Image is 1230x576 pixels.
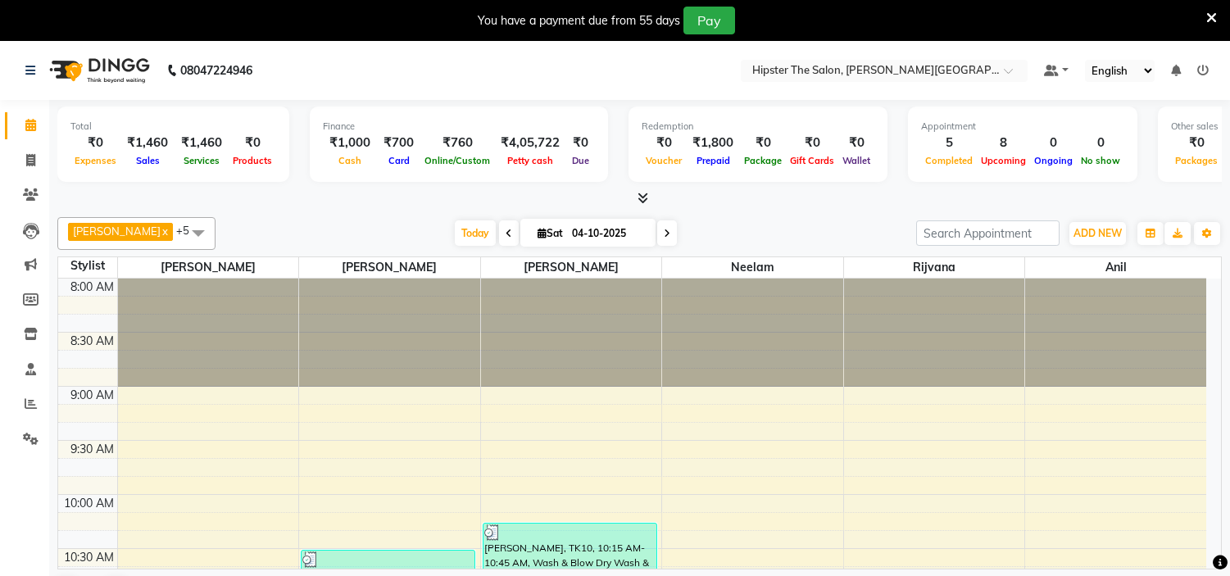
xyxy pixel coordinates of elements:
[483,524,656,575] div: [PERSON_NAME], TK10, 10:15 AM-10:45 AM, Wash & Blow Dry Wash & Blow Dry Shoulder Length
[70,134,120,152] div: ₹0
[740,155,786,166] span: Package
[299,257,480,278] span: [PERSON_NAME]
[58,257,117,274] div: Stylist
[683,7,735,34] button: Pay
[838,155,874,166] span: Wallet
[67,441,117,458] div: 9:30 AM
[161,225,168,238] a: x
[1069,222,1126,245] button: ADD NEW
[420,155,494,166] span: Online/Custom
[921,155,977,166] span: Completed
[567,221,649,246] input: 2025-10-04
[977,155,1030,166] span: Upcoming
[478,12,680,29] div: You have a payment due from 55 days
[73,225,161,238] span: [PERSON_NAME]
[642,134,686,152] div: ₹0
[740,134,786,152] div: ₹0
[118,257,299,278] span: [PERSON_NAME]
[921,134,977,152] div: 5
[1025,257,1206,278] span: anil
[481,257,662,278] span: [PERSON_NAME]
[977,134,1030,152] div: 8
[533,227,567,239] span: Sat
[61,495,117,512] div: 10:00 AM
[692,155,734,166] span: Prepaid
[1030,134,1077,152] div: 0
[67,279,117,296] div: 8:00 AM
[1030,155,1077,166] span: Ongoing
[70,155,120,166] span: Expenses
[67,387,117,404] div: 9:00 AM
[61,549,117,566] div: 10:30 AM
[420,134,494,152] div: ₹760
[838,134,874,152] div: ₹0
[377,134,420,152] div: ₹700
[1171,134,1222,152] div: ₹0
[229,155,276,166] span: Products
[786,134,838,152] div: ₹0
[67,333,117,350] div: 8:30 AM
[686,134,740,152] div: ₹1,800
[1073,227,1122,239] span: ADD NEW
[844,257,1025,278] span: rijvana
[1077,155,1124,166] span: No show
[176,224,202,237] span: +5
[566,134,595,152] div: ₹0
[175,134,229,152] div: ₹1,460
[916,220,1060,246] input: Search Appointment
[642,155,686,166] span: Voucher
[455,220,496,246] span: Today
[1077,134,1124,152] div: 0
[180,48,252,93] b: 08047224946
[70,120,276,134] div: Total
[132,155,164,166] span: Sales
[229,134,276,152] div: ₹0
[662,257,843,278] span: neelam
[494,134,566,152] div: ₹4,05,722
[568,155,593,166] span: Due
[1171,155,1222,166] span: Packages
[384,155,414,166] span: Card
[323,134,377,152] div: ₹1,000
[42,48,154,93] img: logo
[642,120,874,134] div: Redemption
[921,120,1124,134] div: Appointment
[323,120,595,134] div: Finance
[503,155,557,166] span: Petty cash
[120,134,175,152] div: ₹1,460
[786,155,838,166] span: Gift Cards
[334,155,365,166] span: Cash
[179,155,224,166] span: Services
